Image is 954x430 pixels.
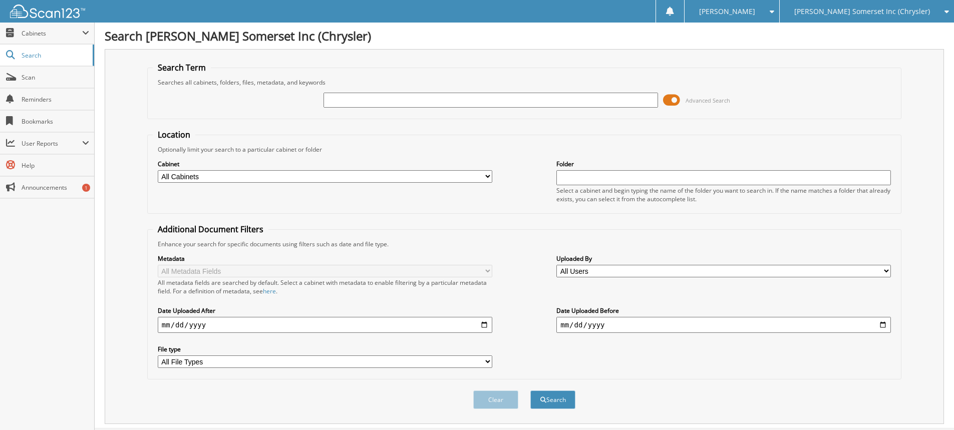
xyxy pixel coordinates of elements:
[263,287,276,295] a: here
[153,129,195,140] legend: Location
[556,186,891,203] div: Select a cabinet and begin typing the name of the folder you want to search in. If the name match...
[22,29,82,38] span: Cabinets
[530,390,575,409] button: Search
[10,5,85,18] img: scan123-logo-white.svg
[22,183,89,192] span: Announcements
[158,306,492,315] label: Date Uploaded After
[153,240,896,248] div: Enhance your search for specific documents using filters such as date and file type.
[158,345,492,353] label: File type
[158,317,492,333] input: start
[556,254,891,263] label: Uploaded By
[22,161,89,170] span: Help
[158,254,492,263] label: Metadata
[153,62,211,73] legend: Search Term
[699,9,755,15] span: [PERSON_NAME]
[686,97,730,104] span: Advanced Search
[556,160,891,168] label: Folder
[556,317,891,333] input: end
[556,306,891,315] label: Date Uploaded Before
[22,139,82,148] span: User Reports
[105,28,944,44] h1: Search [PERSON_NAME] Somerset Inc (Chrysler)
[22,51,88,60] span: Search
[22,95,89,104] span: Reminders
[153,78,896,87] div: Searches all cabinets, folders, files, metadata, and keywords
[153,145,896,154] div: Optionally limit your search to a particular cabinet or folder
[158,278,492,295] div: All metadata fields are searched by default. Select a cabinet with metadata to enable filtering b...
[158,160,492,168] label: Cabinet
[22,73,89,82] span: Scan
[794,9,930,15] span: [PERSON_NAME] Somerset Inc (Chrysler)
[22,117,89,126] span: Bookmarks
[82,184,90,192] div: 1
[473,390,518,409] button: Clear
[153,224,268,235] legend: Additional Document Filters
